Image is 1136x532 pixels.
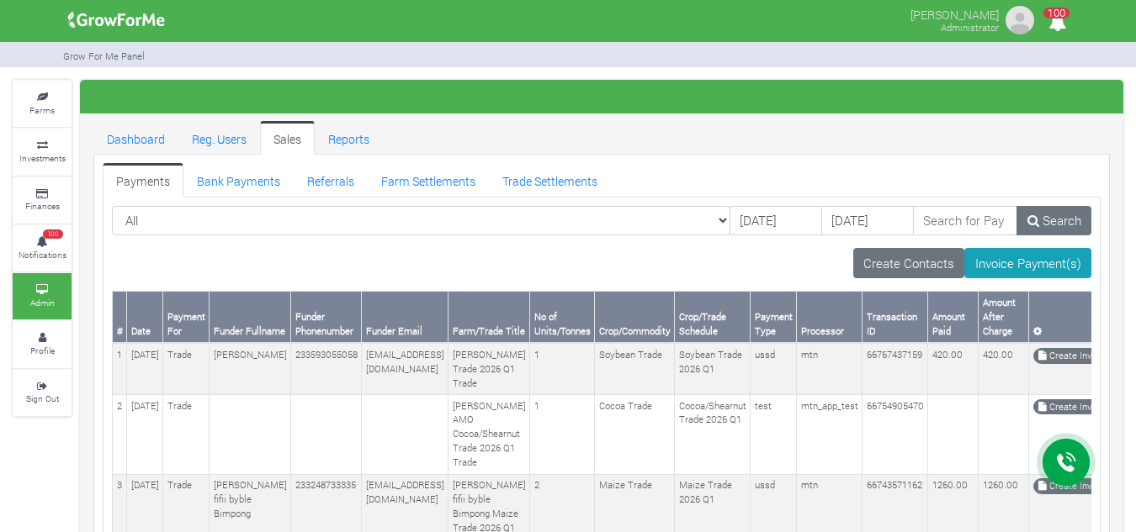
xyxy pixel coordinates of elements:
[163,395,210,475] td: Trade
[730,206,822,236] input: DD/MM/YYYY
[1041,3,1074,41] i: Notifications
[751,395,797,475] td: test
[113,395,127,475] td: 2
[362,343,449,394] td: [EMAIL_ADDRESS][DOMAIN_NAME]
[928,292,979,343] th: Amount Paid
[113,292,127,343] th: #
[29,104,55,116] small: Farms
[853,248,965,278] a: Create Contacts
[13,177,72,224] a: Finances
[30,297,55,308] small: Admin
[163,292,210,343] th: Payment For
[30,345,55,356] small: Profile
[595,395,675,475] td: Cocoa Trade
[294,163,368,197] a: Referrals
[127,343,163,394] td: [DATE]
[260,121,315,155] a: Sales
[913,206,1018,236] input: Search for Payments
[210,292,291,343] th: Funder Fullname
[26,392,59,404] small: Sign Out
[797,292,863,343] th: Processor
[1033,399,1115,415] a: Create Invoice
[751,292,797,343] th: Payment Type
[449,292,530,343] th: Farm/Trade Title
[1043,8,1070,18] span: 100
[13,129,72,175] a: Investments
[489,163,611,197] a: Trade Settlements
[941,21,999,34] small: Administrator
[1033,348,1115,364] a: Create Invoice
[863,343,928,394] td: 66767437159
[821,206,914,236] input: DD/MM/YYYY
[362,292,449,343] th: Funder Email
[751,343,797,394] td: ussd
[210,343,291,394] td: [PERSON_NAME]
[13,225,72,271] a: 100 Notifications
[127,395,163,475] td: [DATE]
[979,343,1029,394] td: 420.00
[530,292,595,343] th: No of Units/Tonnes
[863,292,928,343] th: Transaction ID
[449,395,530,475] td: [PERSON_NAME] AMO Cocoa/Shearnut Trade 2026 Q1 Trade
[163,343,210,394] td: Trade
[291,292,362,343] th: Funder Phonenumber
[291,343,362,394] td: 233593055058
[368,163,489,197] a: Farm Settlements
[93,121,178,155] a: Dashboard
[595,343,675,394] td: Soybean Trade
[928,343,979,394] td: 420.00
[25,200,60,212] small: Finances
[1003,3,1037,37] img: growforme image
[19,249,66,261] small: Notifications
[63,50,145,62] small: Grow For Me Panel
[530,395,595,475] td: 1
[1041,16,1074,32] a: 100
[863,395,928,475] td: 66754905470
[675,343,751,394] td: Soybean Trade 2026 Q1
[178,121,260,155] a: Reg. Users
[19,152,66,164] small: Investments
[449,343,530,394] td: [PERSON_NAME] Trade 2026 Q1 Trade
[183,163,294,197] a: Bank Payments
[910,3,999,24] p: [PERSON_NAME]
[675,395,751,475] td: Cocoa/Shearnut Trade 2026 Q1
[62,3,171,37] img: growforme image
[530,343,595,394] td: 1
[13,81,72,127] a: Farms
[797,395,863,475] td: mtn_app_test
[13,370,72,416] a: Sign Out
[675,292,751,343] th: Crop/Trade Schedule
[1017,206,1091,236] a: Search
[127,292,163,343] th: Date
[595,292,675,343] th: Crop/Commodity
[797,343,863,394] td: mtn
[315,121,383,155] a: Reports
[13,273,72,319] a: Admin
[979,292,1029,343] th: Amount After Charge
[43,229,63,240] span: 100
[1033,478,1115,494] a: Create Invoice
[113,343,127,394] td: 1
[964,248,1091,278] a: Invoice Payment(s)
[103,163,183,197] a: Payments
[13,321,72,367] a: Profile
